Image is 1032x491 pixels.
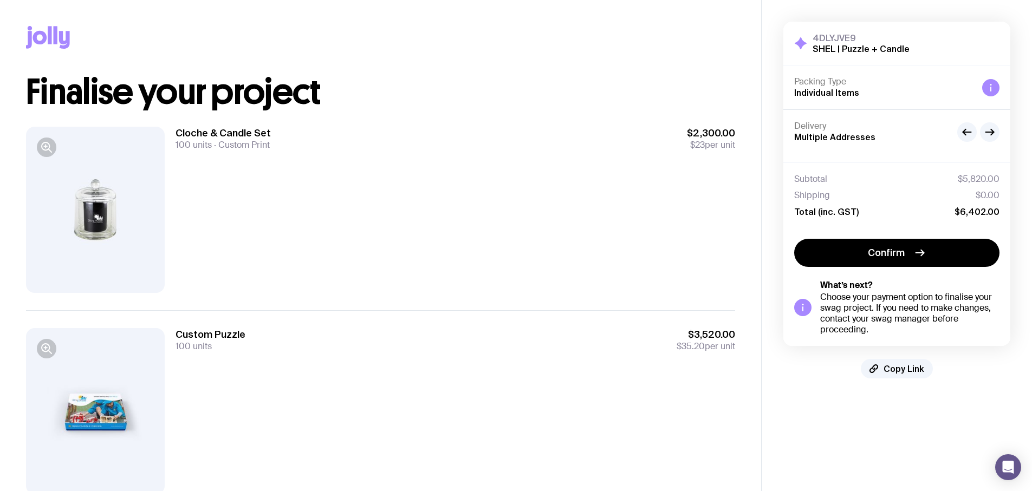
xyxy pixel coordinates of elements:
[813,43,910,54] h2: SHEL | Puzzle + Candle
[820,292,999,335] div: Choose your payment option to finalise your swag project. If you need to make changes, contact yo...
[794,190,830,201] span: Shipping
[820,280,999,291] h5: What’s next?
[26,75,735,109] h1: Finalise your project
[794,239,999,267] button: Confirm
[794,121,949,132] h4: Delivery
[687,140,735,150] span: per unit
[861,359,933,378] button: Copy Link
[868,246,905,259] span: Confirm
[176,341,212,352] span: 100 units
[687,127,735,140] span: $2,300.00
[976,190,999,201] span: $0.00
[955,206,999,217] span: $6,402.00
[677,341,735,352] span: per unit
[176,139,212,150] span: 100 units
[958,174,999,185] span: $5,820.00
[794,76,973,87] h4: Packing Type
[794,174,827,185] span: Subtotal
[176,328,245,341] h3: Custom Puzzle
[690,139,705,150] span: $23
[794,88,859,97] span: Individual Items
[677,341,705,352] span: $35.20
[176,127,271,140] h3: Cloche & Candle Set
[813,32,910,43] h3: 4DLYJVE9
[794,206,859,217] span: Total (inc. GST)
[794,132,875,142] span: Multiple Addresses
[677,328,735,341] span: $3,520.00
[212,139,270,150] span: Custom Print
[884,363,924,374] span: Copy Link
[995,454,1021,480] div: Open Intercom Messenger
